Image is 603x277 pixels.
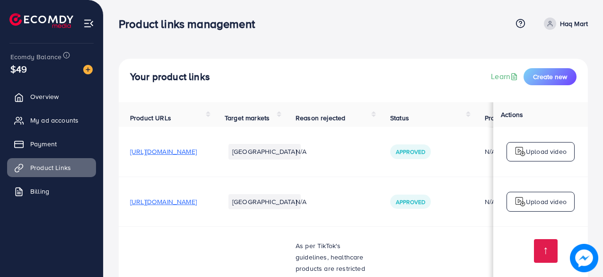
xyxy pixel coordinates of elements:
[130,113,171,123] span: Product URLs
[526,146,567,157] p: Upload video
[7,158,96,177] a: Product Links
[10,62,27,76] span: $49
[390,113,409,123] span: Status
[296,113,345,123] span: Reason rejected
[119,17,262,31] h3: Product links management
[30,92,59,101] span: Overview
[296,147,306,156] span: N/A
[485,147,551,156] div: N/A
[30,187,49,196] span: Billing
[30,139,57,149] span: Payment
[540,18,588,30] a: Haq Mart
[570,244,598,272] img: image
[501,110,523,119] span: Actions
[485,113,526,123] span: Product video
[491,71,520,82] a: Learn
[515,196,526,207] img: logo
[7,87,96,106] a: Overview
[7,111,96,130] a: My ad accounts
[83,18,94,29] img: menu
[10,52,61,62] span: Ecomdy Balance
[560,18,588,29] p: Haq Mart
[485,197,551,206] div: N/A
[228,144,301,159] li: [GEOGRAPHIC_DATA]
[30,163,71,172] span: Product Links
[130,197,197,206] span: [URL][DOMAIN_NAME]
[83,65,93,74] img: image
[526,196,567,207] p: Upload video
[225,113,270,123] span: Target markets
[9,13,73,28] img: logo
[396,148,425,156] span: Approved
[533,72,567,81] span: Create new
[396,198,425,206] span: Approved
[515,146,526,157] img: logo
[130,71,210,83] h4: Your product links
[228,194,301,209] li: [GEOGRAPHIC_DATA]
[296,197,306,206] span: N/A
[7,134,96,153] a: Payment
[130,147,197,156] span: [URL][DOMAIN_NAME]
[30,116,79,125] span: My ad accounts
[524,68,577,85] button: Create new
[7,182,96,201] a: Billing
